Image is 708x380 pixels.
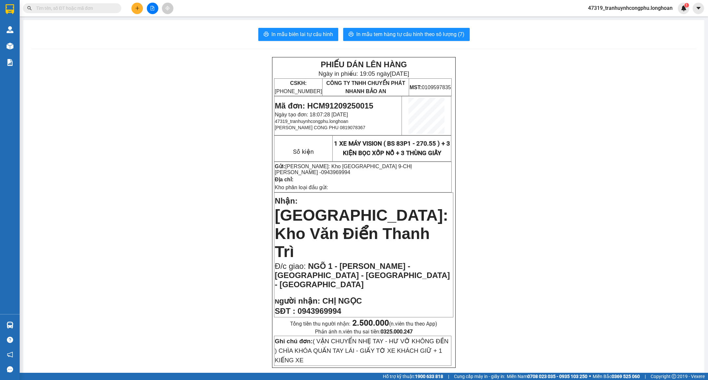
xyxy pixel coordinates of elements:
[27,6,32,10] span: search
[326,80,405,94] span: CÔNG TY TNHH CHUYỂN PHÁT NHANH BẢO AN
[352,318,389,328] strong: 2.500.000
[275,101,373,110] span: Mã đơn: HCM91209250015
[162,3,173,14] button: aim
[36,5,113,12] input: Tìm tên, số ĐT hoặc mã đơn
[315,329,413,335] span: Phản ánh n.viên thu sai tiền:
[381,329,413,335] strong: 0325.000.247
[6,4,14,14] img: logo-vxr
[275,185,328,190] span: Kho phân loại đầu gửi:
[147,3,158,14] button: file-add
[612,374,640,379] strong: 0369 525 060
[684,3,689,8] sup: 1
[131,3,143,14] button: plus
[672,374,676,379] span: copyright
[448,373,449,380] span: |
[258,28,338,41] button: printerIn mẫu biên lai tự cấu hình
[7,322,13,329] img: warehouse-icon
[275,338,448,364] span: ( VẬN CHUYỂN NHẸ TAY - HƯ VỠ KHÔNG ĐỀN ) CHÌA KHÓA QUẤN TAY LÁI - GIẤY TỜ XE KHÁCH GIỮ + 1 KIẾNG XE
[275,196,298,205] span: Nhận:
[275,338,313,345] strong: Ghi chú đơn:
[7,43,13,50] img: warehouse-icon
[293,148,314,155] span: Số kiện
[7,366,13,372] span: message
[507,373,587,380] span: Miền Nam
[275,164,412,175] span: CHỊ [PERSON_NAME] -
[334,140,450,157] span: 1 XE MÁY VISION ( BS 83P1 - 270.55 ) + 3 KIỆN BỌC XỐP NỔ + 3 THÙNG GIẤY
[290,80,307,86] strong: CSKH:
[264,31,269,38] span: printer
[409,85,451,90] span: 0109597835
[693,3,704,14] button: caret-down
[415,374,443,379] strong: 1900 633 818
[275,177,293,182] strong: Địa chỉ:
[589,375,591,378] span: ⚪️
[271,30,333,38] span: In mẫu biên lai tự cấu hình
[681,5,687,11] img: icon-new-feature
[275,119,348,124] span: 47319_tranhuynhcongphu.longhoan
[7,351,13,358] span: notification
[275,80,322,94] span: [PHONE_NUMBER]
[7,59,13,66] img: solution-icon
[275,207,448,260] span: [GEOGRAPHIC_DATA]: Kho Văn Điển Thanh Trì
[348,31,354,38] span: printer
[356,30,464,38] span: In mẫu tem hàng tự cấu hình theo số lượng (7)
[593,373,640,380] span: Miền Bắc
[409,85,422,90] strong: MST:
[527,374,587,379] strong: 0708 023 035 - 0935 103 250
[275,262,308,270] span: Đ/c giao:
[279,296,320,305] span: gười nhận:
[685,3,688,8] span: 1
[390,70,409,77] span: [DATE]
[275,164,285,169] strong: Gửi:
[275,112,348,117] span: Ngày tạo đơn: 18:07:28 [DATE]
[275,298,320,305] strong: N
[454,373,505,380] span: Cung cấp máy in - giấy in:
[275,307,295,315] strong: SĐT :
[318,70,409,77] span: Ngày in phiếu: 19:05 ngày
[321,60,407,69] strong: PHIẾU DÁN LÊN HÀNG
[583,4,678,12] span: 47319_tranhuynhcongphu.longhoan
[165,6,170,10] span: aim
[7,26,13,33] img: warehouse-icon
[696,5,701,11] span: caret-down
[322,296,362,305] span: CHỊ NGỌC
[275,125,365,130] span: [PERSON_NAME] CONG PHU 0819078367
[7,337,13,343] span: question-circle
[135,6,140,10] span: plus
[383,373,443,380] span: Hỗ trợ kỹ thuật:
[275,262,450,289] span: NGÕ 1 - [PERSON_NAME] - [GEOGRAPHIC_DATA] - [GEOGRAPHIC_DATA] - [GEOGRAPHIC_DATA]
[352,321,437,327] span: (n.viên thu theo App)
[275,164,412,175] span: -
[285,164,401,169] span: [PERSON_NAME]: Kho [GEOGRAPHIC_DATA] 9
[150,6,155,10] span: file-add
[298,307,341,315] span: 0943969994
[321,170,350,175] span: 0943969994
[645,373,646,380] span: |
[290,321,437,327] span: Tổng tiền thu người nhận:
[343,28,470,41] button: printerIn mẫu tem hàng tự cấu hình theo số lượng (7)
